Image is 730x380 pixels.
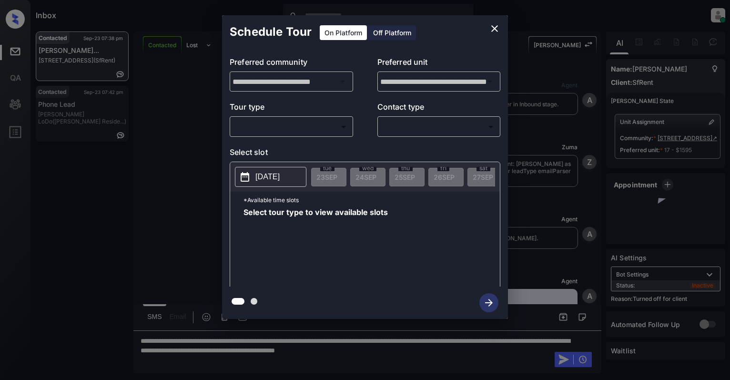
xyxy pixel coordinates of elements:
[320,25,367,40] div: On Platform
[222,15,319,49] h2: Schedule Tour
[255,171,280,183] p: [DATE]
[377,101,501,116] p: Contact type
[230,146,500,162] p: Select slot
[485,19,504,38] button: close
[243,208,388,285] span: Select tour type to view available slots
[377,56,501,72] p: Preferred unit
[235,167,306,187] button: [DATE]
[243,192,500,208] p: *Available time slots
[230,56,353,72] p: Preferred community
[368,25,416,40] div: Off Platform
[230,101,353,116] p: Tour type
